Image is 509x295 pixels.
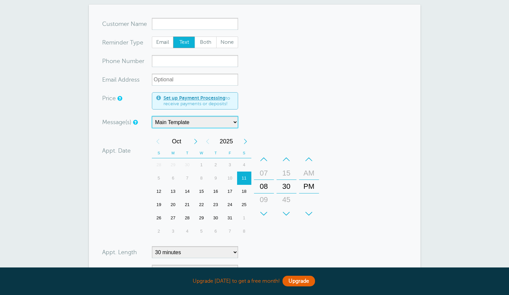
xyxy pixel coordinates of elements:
div: Thursday, October 2 [209,158,223,172]
div: 18 [237,185,251,198]
div: 29 [194,211,209,225]
span: il Add [114,77,129,83]
div: Monday, October 6 [166,172,180,185]
div: Tuesday, November 4 [180,225,194,238]
span: to receive payments or deposits! [163,95,234,107]
div: 13 [166,185,180,198]
div: Tuesday, October 21 [180,198,194,211]
span: Both [195,37,216,48]
div: Monday, October 20 [166,198,180,211]
div: Friday, October 3 [223,158,237,172]
div: 14 [180,185,194,198]
div: 21 [180,198,194,211]
div: Thursday, October 23 [209,198,223,211]
div: 09 [256,193,272,206]
div: Monday, September 29 [166,158,180,172]
div: 25 [237,198,251,211]
th: W [194,148,209,158]
div: 5 [152,172,166,185]
div: 15 [194,185,209,198]
div: Minutes [277,153,296,220]
th: S [152,148,166,158]
div: Monday, November 3 [166,225,180,238]
label: Both [195,37,217,48]
div: 30 [180,158,194,172]
span: tomer N [113,21,135,27]
div: 45 [279,193,294,206]
div: 7 [223,225,237,238]
div: 3 [166,225,180,238]
div: 28 [152,158,166,172]
div: 8 [237,225,251,238]
div: 16 [209,185,223,198]
div: Friday, October 10 [223,172,237,185]
div: 26 [152,211,166,225]
div: 17 [223,185,237,198]
div: 8 [194,172,209,185]
div: 6 [209,225,223,238]
span: 2025 [214,135,239,148]
div: 2 [209,158,223,172]
div: 11 [237,172,251,185]
span: Cus [102,21,113,27]
label: Appt. Length [102,249,137,255]
div: 29 [166,158,180,172]
th: T [209,148,223,158]
span: Text [173,37,195,48]
div: Sunday, October 26 [152,211,166,225]
div: PM [301,180,317,193]
div: 08 [256,180,272,193]
th: F [223,148,237,158]
label: None [216,37,238,48]
span: Email [152,37,173,48]
div: Sunday, October 12 [152,185,166,198]
div: Monday, October 27 [166,211,180,225]
div: Wednesday, October 15 [194,185,209,198]
div: 31 [223,211,237,225]
div: Thursday, November 6 [209,225,223,238]
div: 23 [209,198,223,211]
th: M [166,148,180,158]
div: 07 [256,167,272,180]
div: Saturday, October 18 [237,185,251,198]
div: 1 [194,158,209,172]
div: Next Month [190,135,202,148]
div: Sunday, November 2 [152,225,166,238]
div: Wednesday, October 1 [194,158,209,172]
div: Next Year [239,135,251,148]
div: Wednesday, October 22 [194,198,209,211]
div: mber [102,55,152,67]
div: ress [102,74,152,86]
div: 3 [223,158,237,172]
div: Today, Saturday, October 11 [237,172,251,185]
label: Appt. Date [102,148,131,154]
div: Thursday, October 16 [209,185,223,198]
label: Price [102,95,116,101]
div: Sunday, September 28 [152,158,166,172]
div: 1 [237,211,251,225]
div: Previous Year [202,135,214,148]
div: 27 [166,211,180,225]
div: 4 [180,225,194,238]
div: 2 [152,225,166,238]
div: Monday, October 13 [166,185,180,198]
div: Saturday, October 4 [237,158,251,172]
div: Sunday, October 19 [152,198,166,211]
span: ne Nu [113,58,130,64]
div: 19 [152,198,166,211]
div: Tuesday, October 7 [180,172,194,185]
div: Saturday, November 8 [237,225,251,238]
input: Optional [152,74,238,86]
div: Friday, October 24 [223,198,237,211]
a: Upgrade [283,276,315,286]
div: Thursday, October 30 [209,211,223,225]
th: T [180,148,194,158]
div: Wednesday, October 29 [194,211,209,225]
div: Wednesday, October 8 [194,172,209,185]
div: 4 [237,158,251,172]
div: 28 [180,211,194,225]
div: 30 [209,211,223,225]
span: Pho [102,58,113,64]
div: 9 [209,172,223,185]
a: An optional price for the appointment. If you set a price, you can include a payment link in your... [117,96,121,101]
